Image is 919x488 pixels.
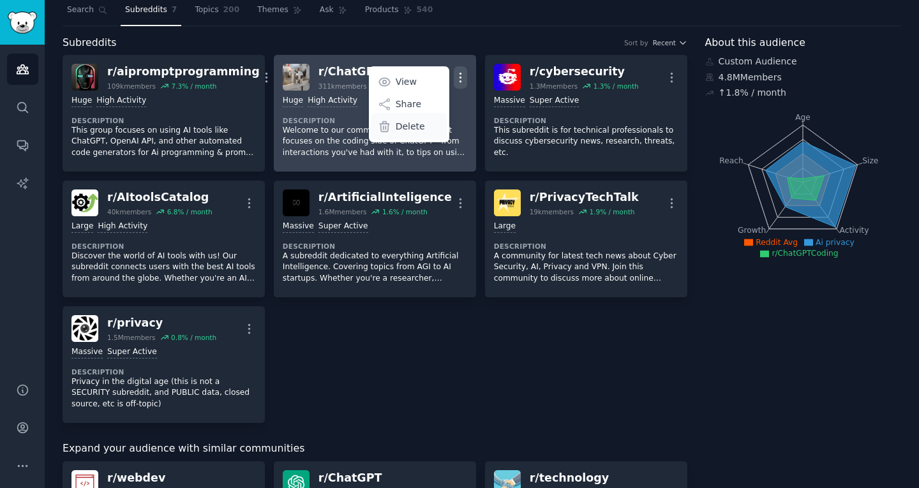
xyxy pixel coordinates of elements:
a: PrivacyTechTalkr/PrivacyTechTalk19kmembers1.9% / monthLargeDescriptionA community for latest tech... [485,181,687,297]
div: r/ PrivacyTechTalk [530,189,639,205]
span: Recent [653,38,676,47]
img: cybersecurity [494,64,521,91]
div: 1.3M members [530,82,578,91]
div: r/ ArtificialInteligence [318,189,452,205]
p: This subreddit is for technical professionals to discuss cybersecurity news, research, threats, etc. [494,125,678,159]
tspan: Age [795,113,811,122]
img: PrivacyTechTalk [494,189,521,216]
img: privacy [71,315,98,342]
p: Share [396,98,421,111]
div: Large [494,221,516,233]
tspan: Growth [738,226,766,235]
div: r/ ChatGPT [318,470,432,486]
p: Privacy in the digital age (this is not a SECURITY subreddit, and PUBLIC data, closed source, etc... [71,376,256,410]
div: 0.8 % / month [171,333,216,342]
img: ChatGPTCoding [283,64,310,91]
p: A community for latest tech news about Cyber Security, AI, Privacy and VPN. Join this community t... [494,251,678,285]
div: Large [71,221,93,233]
div: Massive [71,346,103,359]
div: Massive [494,95,525,107]
div: r/ privacy [107,315,216,331]
img: ArtificialInteligence [283,189,310,216]
a: ChatGPTCodingr/ChatGPTCoding311kmembers4.1% / monthViewShareDeleteHugeHigh ActivityDescriptionWel... [274,55,476,172]
a: privacyr/privacy1.5Mmembers0.8% / monthMassiveSuper ActiveDescriptionPrivacy in the digital age (... [63,306,265,423]
p: Welcome to our community! This subreddit focuses on the coding side of ChatGPT - from interaction... [283,125,467,159]
div: r/ technology [530,470,643,486]
div: 1.6M members [318,207,367,216]
span: About this audience [705,35,805,51]
div: 109k members [107,82,156,91]
a: View [371,68,447,95]
div: High Activity [96,95,146,107]
a: ArtificialInteligencer/ArtificialInteligence1.6Mmembers1.6% / monthMassiveSuper ActiveDescription... [274,181,476,297]
span: Themes [257,4,288,16]
div: 19k members [530,207,574,216]
span: Expand your audience with similar communities [63,441,304,457]
span: Ai privacy [816,238,855,247]
span: Search [67,4,94,16]
div: 1.3 % / month [594,82,639,91]
img: AItoolsCatalog [71,189,98,216]
span: Topics [195,4,218,16]
p: A subreddit dedicated to everything Artificial Intelligence. Covering topics from AGI to AI start... [283,251,467,285]
span: Reddit Avg [756,238,798,247]
div: 311k members [318,82,367,91]
dt: Description [71,367,256,376]
div: Huge [71,95,92,107]
p: View [396,75,417,89]
div: 40k members [107,207,151,216]
tspan: Activity [839,226,869,235]
div: r/ webdev [107,470,216,486]
a: aipromptprogrammingr/aipromptprogramming109kmembers7.3% / monthHugeHigh ActivityDescriptionThis g... [63,55,265,172]
span: Ask [320,4,334,16]
span: r/ChatGPTCoding [772,249,838,258]
a: cybersecurityr/cybersecurity1.3Mmembers1.3% / monthMassiveSuper ActiveDescriptionThis subreddit i... [485,55,687,172]
div: Custom Audience [705,55,902,68]
button: Recent [653,38,687,47]
div: r/ cybersecurity [530,64,639,80]
span: Subreddits [63,35,117,51]
p: Discover the world of AI tools with us! Our subreddit connects users with the best AI tools from ... [71,251,256,285]
div: r/ aipromptprogramming [107,64,260,80]
tspan: Reach [719,156,743,165]
div: Super Active [318,221,368,233]
dt: Description [283,116,467,125]
a: AItoolsCatalogr/AItoolsCatalog40kmembers6.8% / monthLargeHigh ActivityDescriptionDiscover the wor... [63,181,265,297]
img: aipromptprogramming [71,64,98,91]
div: Super Active [107,346,157,359]
div: 4.8M Members [705,71,902,84]
dt: Description [283,242,467,251]
span: 540 [417,4,433,16]
span: 7 [172,4,177,16]
div: 1.5M members [107,333,156,342]
div: High Activity [308,95,357,107]
dt: Description [71,116,256,125]
tspan: Size [862,156,878,165]
div: r/ AItoolsCatalog [107,189,213,205]
div: r/ ChatGPTCoding [318,64,428,80]
dt: Description [494,242,678,251]
img: GummySearch logo [8,11,37,34]
dt: Description [71,242,256,251]
div: 1.6 % / month [382,207,428,216]
p: Delete [396,120,425,133]
p: This group focuses on using AI tools like ChatGPT, OpenAI API, and other automated code generator... [71,125,256,159]
div: Huge [283,95,303,107]
div: Super Active [530,95,579,107]
div: High Activity [98,221,147,233]
div: Sort by [624,38,648,47]
span: Products [365,4,399,16]
div: 6.8 % / month [167,207,213,216]
div: 7.3 % / month [171,82,216,91]
div: 1.9 % / month [589,207,634,216]
span: Subreddits [125,4,167,16]
div: ↑ 1.8 % / month [719,86,786,100]
span: 200 [223,4,240,16]
div: Massive [283,221,314,233]
dt: Description [494,116,678,125]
